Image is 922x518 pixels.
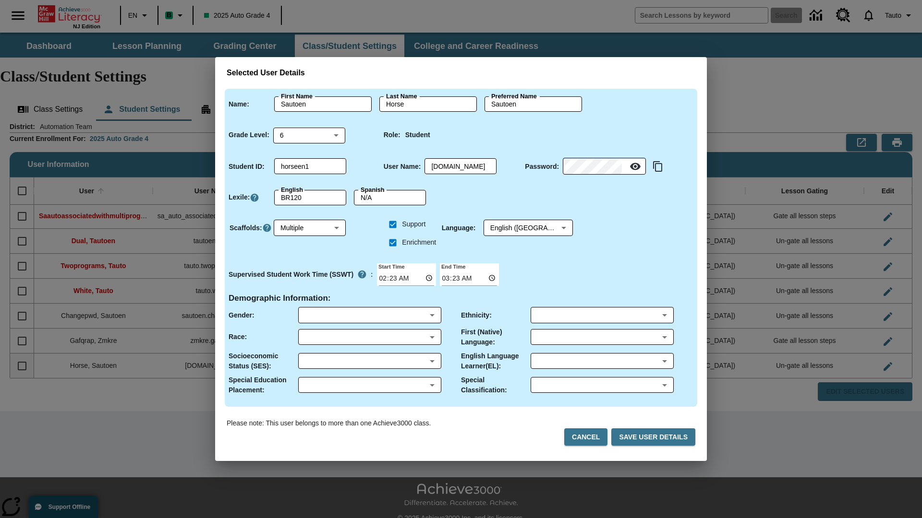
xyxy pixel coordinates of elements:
p: Special Education Placement : [229,375,298,395]
span: Support [402,219,425,229]
label: Start Time [377,262,405,270]
p: Special Classification : [461,375,531,395]
div: : [229,266,373,283]
div: Password [563,159,646,175]
p: Student [405,130,430,140]
div: User Name [425,159,497,174]
label: Last Name [386,92,417,101]
span: Enrichment [402,237,436,247]
button: Reveal Password [626,157,645,176]
div: Grade Level [273,127,345,143]
div: Language [484,220,573,236]
button: Click here to know more about Scaffolds [262,223,272,233]
p: English Language Learner(EL) : [461,351,531,371]
p: Grade Level : [229,130,269,140]
div: English ([GEOGRAPHIC_DATA]) [484,220,573,236]
p: Lexile : [229,192,250,202]
h4: Demographic Information : [229,294,331,304]
button: Save User Details [611,428,695,446]
div: Multiple [274,220,346,236]
p: Ethnicity : [461,310,492,320]
p: Name : [229,99,249,109]
p: First (Native) Language : [461,327,531,347]
label: First Name [281,92,313,101]
p: Race : [229,332,247,342]
button: Supervised Student Work Time is the timeframe when students can take LevelSet and when lessons ar... [353,266,371,283]
label: English [281,186,303,194]
p: Gender : [229,310,255,320]
div: Student ID [274,159,346,174]
button: Copy text to clipboard [650,158,666,175]
p: Supervised Student Work Time (SSWT) [229,270,353,280]
label: End Time [440,262,465,270]
label: Spanish [361,186,385,194]
button: Cancel [564,428,607,446]
div: 6 [273,127,345,143]
p: Password : [525,162,559,172]
p: Role : [384,130,400,140]
h3: Selected User Details [227,69,695,78]
p: Student ID : [229,162,265,172]
a: Click here to know more about Lexiles, Will open in new tab [250,193,259,202]
p: Scaffolds : [230,223,262,233]
p: Please note: This user belongs to more than one Achieve3000 class. [227,418,431,428]
p: Socioeconomic Status (SES) : [229,351,298,371]
label: Preferred Name [491,92,537,101]
p: User Name : [384,162,421,172]
p: Language : [442,223,476,233]
div: Scaffolds [274,220,346,236]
